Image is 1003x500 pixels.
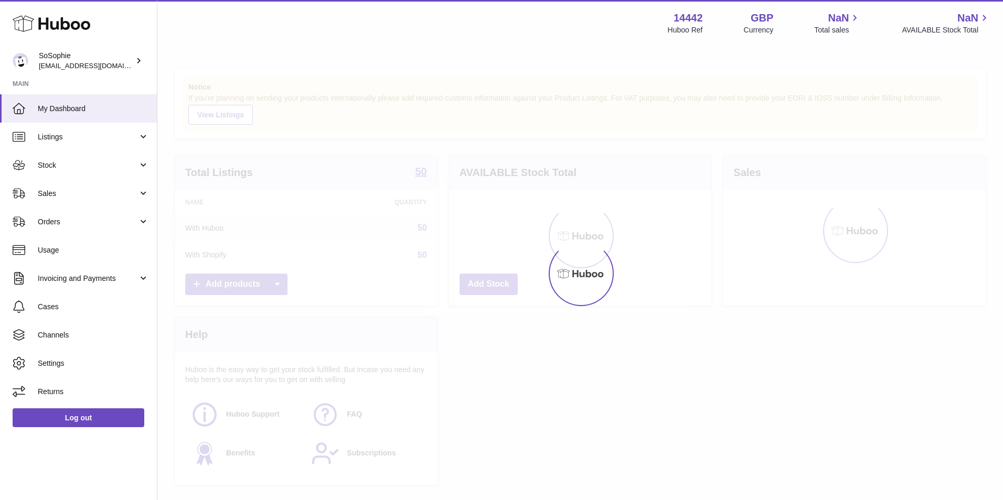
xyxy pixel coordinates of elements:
a: Log out [13,408,144,427]
span: Stock [38,160,138,170]
span: NaN [957,11,978,25]
span: Invoicing and Payments [38,274,138,284]
strong: GBP [751,11,773,25]
span: NaN [828,11,849,25]
a: NaN Total sales [814,11,861,35]
span: Returns [38,387,149,397]
span: Total sales [814,25,861,35]
span: Channels [38,330,149,340]
span: AVAILABLE Stock Total [902,25,990,35]
div: SoSophie [39,51,133,71]
img: internalAdmin-14442@internal.huboo.com [13,53,28,69]
span: Orders [38,217,138,227]
a: NaN AVAILABLE Stock Total [902,11,990,35]
span: Cases [38,302,149,312]
div: Huboo Ref [668,25,703,35]
span: Listings [38,132,138,142]
span: Settings [38,358,149,368]
strong: 14442 [674,11,703,25]
span: Usage [38,245,149,255]
div: Currency [744,25,774,35]
span: My Dashboard [38,104,149,114]
span: Sales [38,189,138,199]
span: [EMAIL_ADDRESS][DOMAIN_NAME] [39,61,154,70]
